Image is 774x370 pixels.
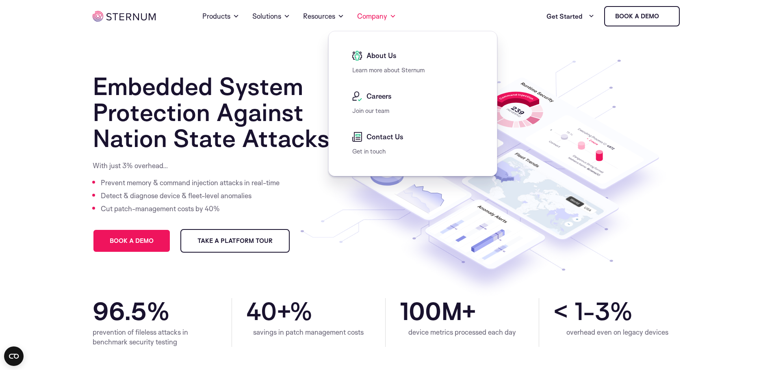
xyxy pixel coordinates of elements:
[197,238,273,244] span: Take a Platform Tour
[553,327,681,337] div: overhead even on legacy devices
[110,238,154,244] span: Book a demo
[277,298,371,324] span: +%
[303,2,344,31] a: Resources
[93,11,156,22] img: sternum iot
[553,298,595,324] span: < 1-
[4,346,24,366] button: Open CMP widget
[93,73,371,151] h1: Embedded System Protection Against Nation State Attacks
[595,298,610,324] span: 3
[364,91,392,101] span: Careers
[101,189,282,202] li: Detect & diagnose device & fleet-level anomalies
[101,176,282,189] li: Prevent memory & command injection attacks in real-time
[546,8,594,24] a: Get Started
[662,13,669,19] img: sternum iot
[93,229,171,253] a: Book a demo
[364,132,403,142] span: Contact Us
[246,298,277,324] span: 40
[93,298,147,324] span: 96.5
[400,298,441,324] span: 100
[400,327,525,337] div: device metrics processed each day
[101,202,282,215] li: Cut patch-management costs by 40%
[604,6,680,26] a: Book a demo
[352,91,477,101] a: Careers
[364,51,397,61] span: About Us
[352,147,386,155] a: Get in touch
[352,107,389,115] a: Join our team
[246,327,371,337] div: savings in patch management costs
[202,2,239,31] a: Products
[252,2,290,31] a: Solutions
[441,298,525,324] span: M+
[147,298,217,324] span: %
[357,2,396,31] a: Company
[352,51,477,61] a: About Us
[180,229,290,253] a: Take a Platform Tour
[93,161,282,171] p: With just 3% overhead…
[93,327,217,347] div: prevention of fileless attacks in benchmark security testing
[352,66,425,74] a: Learn more about Sternum
[352,132,477,142] a: Contact Us
[610,298,681,324] span: %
